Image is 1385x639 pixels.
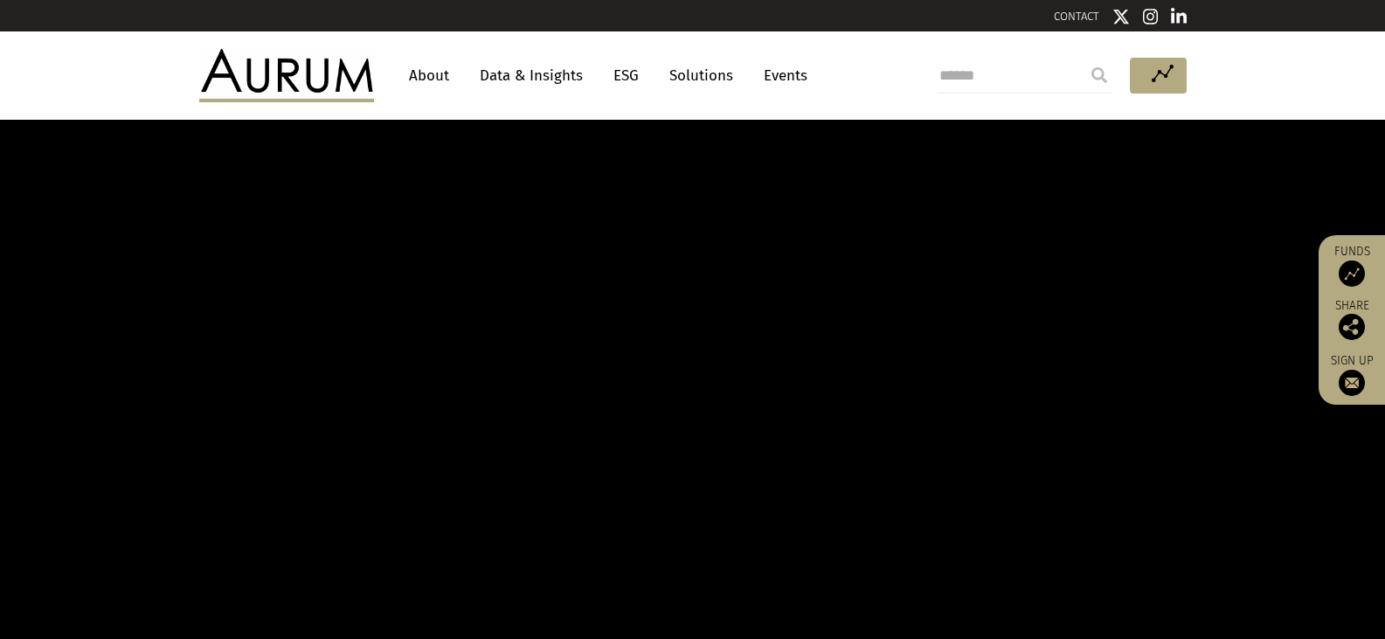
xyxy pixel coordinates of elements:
[661,59,742,92] a: Solutions
[1143,8,1159,25] img: Instagram icon
[755,59,807,92] a: Events
[1327,353,1376,396] a: Sign up
[1112,8,1130,25] img: Twitter icon
[1082,58,1117,93] input: Submit
[1054,10,1099,23] a: CONTACT
[199,49,374,101] img: Aurum
[1327,300,1376,340] div: Share
[400,59,458,92] a: About
[1171,8,1187,25] img: Linkedin icon
[1339,370,1365,396] img: Sign up to our newsletter
[471,59,592,92] a: Data & Insights
[1339,314,1365,340] img: Share this post
[1339,260,1365,287] img: Access Funds
[605,59,647,92] a: ESG
[1327,244,1376,287] a: Funds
